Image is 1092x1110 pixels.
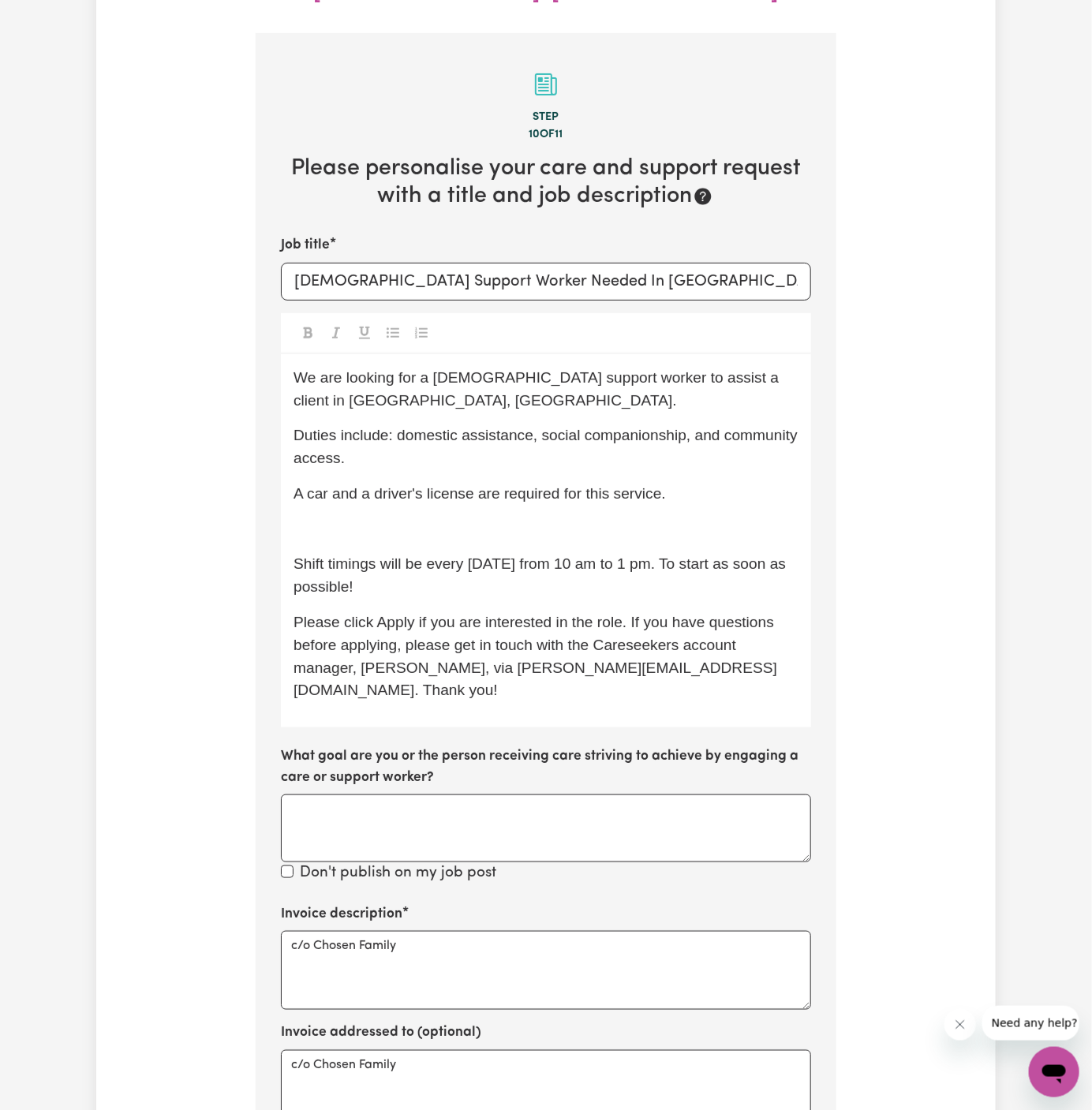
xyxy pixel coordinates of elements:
iframe: Close message [944,1009,976,1041]
span: We are looking for a [DEMOGRAPHIC_DATA] support worker to assist a client in [GEOGRAPHIC_DATA], [... [294,369,783,409]
button: Toggle undefined [297,323,319,343]
textarea: c/o Chosen Family [281,931,811,1010]
span: A car and a driver's license are required for this service. [294,485,666,502]
span: Duties include: domestic assistance, social companionship, and community access. [294,427,802,466]
h2: Please personalise your care and support request with a title and job description [281,155,811,210]
label: What goal are you or the person receiving care striving to achieve by engaging a care or support ... [281,746,811,788]
span: Please click Apply if you are interested in the role. If you have questions before applying, plea... [294,614,778,698]
button: Toggle undefined [382,323,404,343]
span: Shift timings will be every [DATE] from 10 am to 1 pm. To start as soon as possible! [294,555,791,595]
iframe: Message from company [982,1006,1079,1041]
button: Toggle undefined [410,323,432,343]
div: 10 of 11 [281,126,811,144]
div: Step [281,109,811,126]
input: e.g. Care worker needed in North Sydney for aged care [281,263,811,301]
label: Job title [281,235,330,256]
button: Toggle undefined [353,323,376,343]
label: Invoice addressed to (optional) [281,1022,481,1043]
button: Toggle undefined [325,323,347,343]
iframe: Button to launch messaging window [1029,1047,1079,1097]
label: Invoice description [281,904,402,925]
label: Don't publish on my job post [300,862,496,885]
